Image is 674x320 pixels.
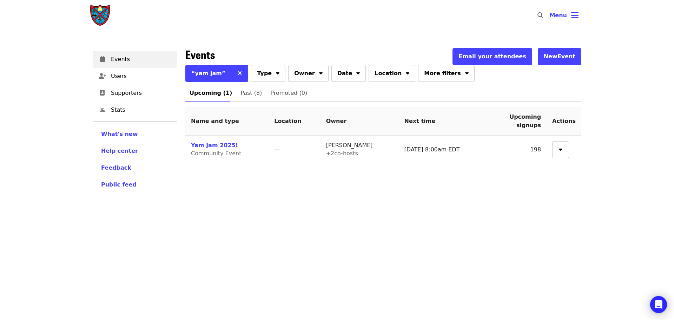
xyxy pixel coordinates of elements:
[494,146,541,154] div: 198
[240,88,262,98] span: Past (8)
[369,65,415,82] button: Location
[375,69,402,78] span: Location
[337,69,352,78] span: Date
[321,136,399,164] td: [PERSON_NAME]
[326,150,393,158] div: + 2 co-host s
[191,150,242,157] span: Community Event
[191,142,238,149] a: Yam Jam 2025!
[93,102,177,118] a: Stats
[185,107,269,136] th: Name and type
[538,48,581,65] button: NewEvent
[270,88,307,98] span: Promoted (0)
[288,65,329,82] button: Owner
[101,164,131,172] button: Feedback
[101,131,138,137] span: What's new
[571,10,579,20] i: bars icon
[406,69,409,76] i: sort-down icon
[547,107,581,136] th: Actions
[93,68,177,85] a: Users
[101,147,168,155] a: Help center
[266,85,311,102] a: Promoted (0)
[185,85,236,102] a: Upcoming (1)
[111,106,171,114] span: Stats
[185,65,231,82] button: “yam jam”
[101,130,168,138] a: What's new
[93,51,177,68] a: Events
[99,73,106,79] i: user-plus icon
[465,69,469,76] i: sort-down icon
[251,65,285,82] button: Type
[559,145,562,152] i: sort-down icon
[101,148,138,154] span: Help center
[274,146,315,154] div: —
[90,4,111,27] img: Society of St. Andrew - Home
[537,12,543,19] i: search icon
[356,69,360,76] i: sort-down icon
[399,136,489,164] td: [DATE] 8:00am EDT
[276,69,279,76] i: sort-down icon
[424,69,461,78] span: More filters
[319,69,323,76] i: sort-down icon
[101,181,168,189] a: Public feed
[331,65,366,82] button: Date
[111,55,171,64] span: Events
[111,89,171,97] span: Supporters
[269,107,320,136] th: Location
[101,181,137,188] span: Public feed
[547,7,553,24] input: Search
[418,65,474,82] button: More filters
[190,88,232,98] span: Upcoming (1)
[100,56,105,63] i: calendar icon
[321,107,399,136] th: Owner
[509,113,541,129] span: Upcoming signups
[238,70,242,77] i: times icon
[452,48,532,65] button: Email your attendees
[544,7,584,24] button: Toggle account menu
[650,296,667,313] div: Open Intercom Messenger
[294,69,315,78] span: Owner
[93,85,177,102] a: Supporters
[111,72,171,80] span: Users
[549,12,567,19] span: Menu
[100,106,105,113] i: chart-bar icon
[100,90,105,96] i: address-book icon
[236,85,266,102] a: Past (8)
[399,107,489,136] th: Next time
[185,46,215,63] span: Events
[257,69,272,78] span: Type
